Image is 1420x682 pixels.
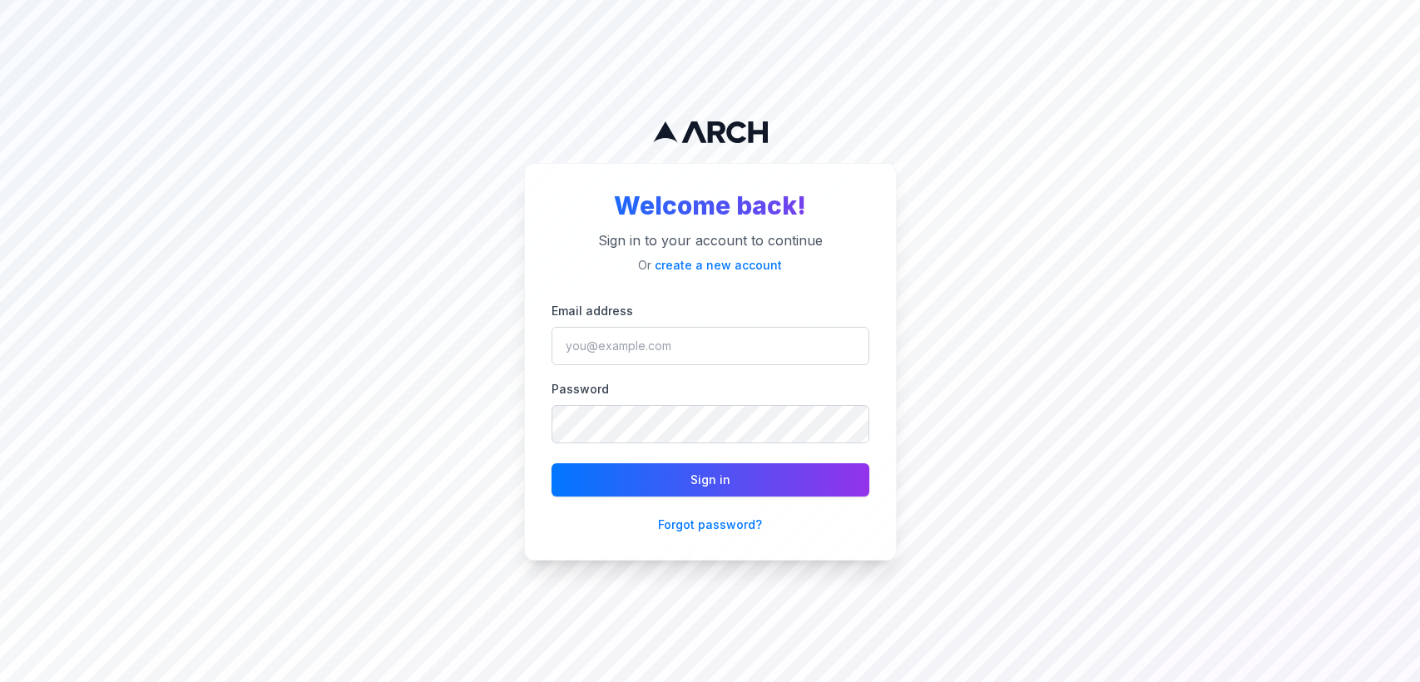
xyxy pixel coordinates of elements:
[552,304,633,318] label: Email address
[552,257,869,274] p: Or
[552,230,869,250] p: Sign in to your account to continue
[658,516,762,533] button: Forgot password?
[552,327,869,365] input: you@example.com
[552,190,869,220] h2: Welcome back!
[552,463,869,497] button: Sign in
[655,258,782,272] a: create a new account
[552,382,609,396] label: Password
